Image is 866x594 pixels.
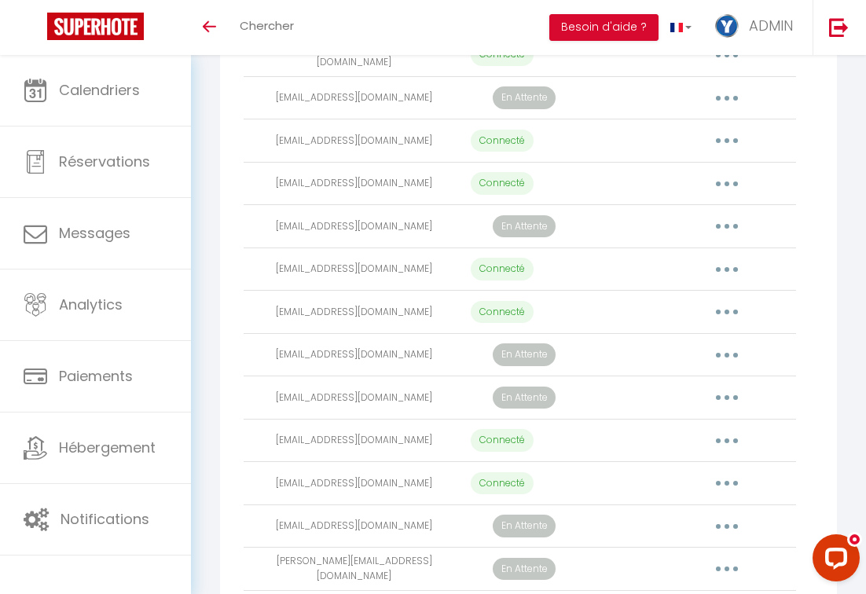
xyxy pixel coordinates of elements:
[493,558,556,581] p: En Attente
[61,509,149,529] span: Notifications
[244,119,464,163] td: [EMAIL_ADDRESS][DOMAIN_NAME]
[244,419,464,462] td: [EMAIL_ADDRESS][DOMAIN_NAME]
[829,17,849,37] img: logout
[59,80,140,100] span: Calendriers
[59,295,123,314] span: Analytics
[244,162,464,205] td: [EMAIL_ADDRESS][DOMAIN_NAME]
[244,76,464,119] td: [EMAIL_ADDRESS][DOMAIN_NAME]
[471,472,534,495] p: Connecté
[749,16,793,35] span: ADMIN
[715,14,739,38] img: ...
[240,17,294,34] span: Chercher
[244,205,464,248] td: [EMAIL_ADDRESS][DOMAIN_NAME]
[244,247,464,291] td: [EMAIL_ADDRESS][DOMAIN_NAME]
[493,387,556,409] p: En Attente
[493,343,556,366] p: En Attente
[549,14,659,41] button: Besoin d'aide ?
[244,376,464,420] td: [EMAIL_ADDRESS][DOMAIN_NAME]
[47,13,144,40] img: Super Booking
[244,333,464,376] td: [EMAIL_ADDRESS][DOMAIN_NAME]
[493,515,556,537] p: En Attente
[471,172,534,195] p: Connecté
[471,258,534,280] p: Connecté
[471,301,534,324] p: Connecté
[244,291,464,334] td: [EMAIL_ADDRESS][DOMAIN_NAME]
[59,223,130,243] span: Messages
[471,429,534,452] p: Connecté
[493,86,556,109] p: En Attente
[59,366,133,386] span: Paiements
[244,504,464,548] td: [EMAIL_ADDRESS][DOMAIN_NAME]
[244,462,464,505] td: [EMAIL_ADDRESS][DOMAIN_NAME]
[244,548,464,591] td: [PERSON_NAME][EMAIL_ADDRESS][DOMAIN_NAME]
[800,528,866,594] iframe: LiveChat chat widget
[59,438,156,457] span: Hébergement
[493,215,556,238] p: En Attente
[471,130,534,152] p: Connecté
[59,152,150,171] span: Réservations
